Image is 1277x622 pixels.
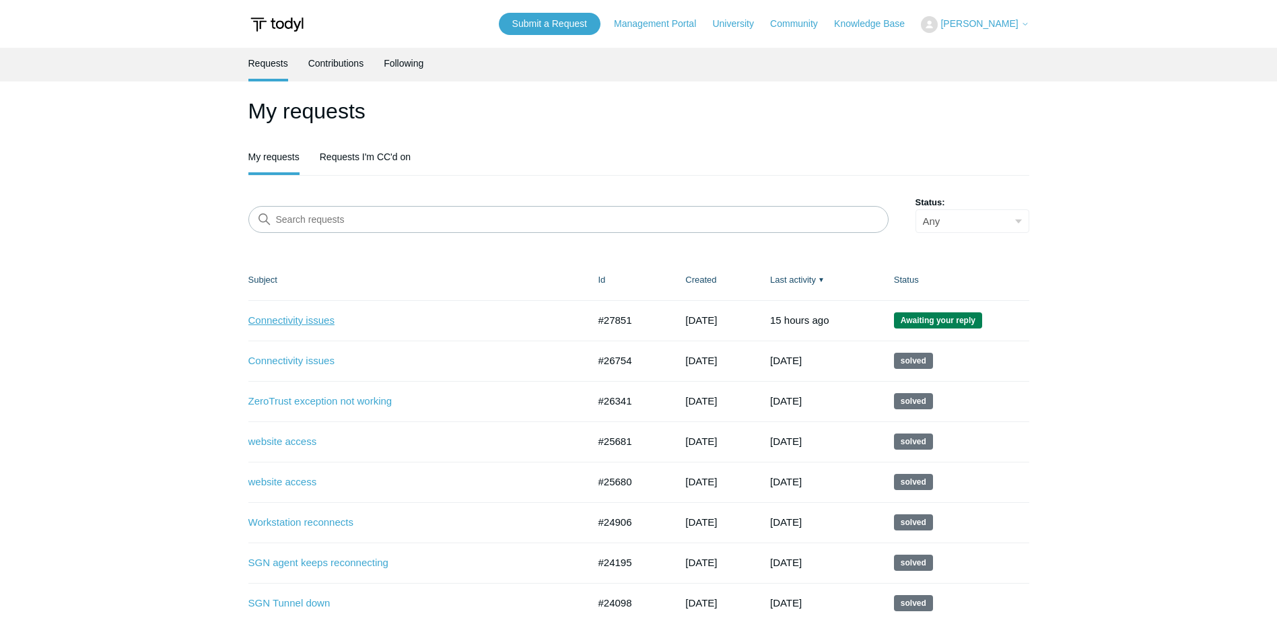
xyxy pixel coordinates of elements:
time: 06/11/2025, 20:01 [770,516,802,528]
a: Community [770,17,831,31]
span: This request has been solved [894,595,933,611]
time: 04/28/2025, 13:02 [770,597,802,609]
a: Management Portal [614,17,710,31]
span: This request has been solved [894,474,933,490]
a: Connectivity issues [248,353,568,369]
th: Status [881,260,1029,300]
a: SGN Tunnel down [248,596,568,611]
time: 07/25/2025, 10:40 [685,355,717,366]
a: Knowledge Base [834,17,918,31]
button: [PERSON_NAME] [921,16,1029,33]
a: Following [384,48,423,79]
a: ZeroTrust exception not working [248,394,568,409]
span: ▼ [818,275,825,285]
a: Created [685,275,716,285]
time: 08/21/2025, 11:02 [770,395,802,407]
span: We are waiting for you to respond [894,312,982,329]
a: Contributions [308,48,364,79]
td: #26341 [585,381,672,421]
td: #24906 [585,502,672,543]
a: Workstation reconnects [248,515,568,530]
time: 09/03/2025, 17:17 [770,314,829,326]
time: 07/28/2025, 16:02 [770,436,802,447]
a: Submit a Request [499,13,600,35]
span: This request has been solved [894,514,933,530]
img: Todyl Support Center Help Center home page [248,12,306,37]
time: 07/15/2025, 16:02 [770,476,802,487]
time: 05/08/2025, 16:02 [770,557,802,568]
a: SGN agent keeps reconnecting [248,555,568,571]
a: Last activity▼ [770,275,816,285]
span: [PERSON_NAME] [940,18,1018,29]
span: This request has been solved [894,353,933,369]
td: #26754 [585,341,672,381]
th: Subject [248,260,585,300]
a: My requests [248,141,300,172]
a: website access [248,434,568,450]
td: #25680 [585,462,672,502]
a: University [712,17,767,31]
a: Connectivity issues [248,313,568,329]
span: This request has been solved [894,393,933,409]
h1: My requests [248,95,1029,127]
time: 08/21/2025, 17:02 [770,355,802,366]
td: #24195 [585,543,672,583]
time: 05/15/2025, 12:33 [685,516,717,528]
time: 04/11/2025, 09:08 [685,557,717,568]
td: #25681 [585,421,672,462]
label: Status: [916,196,1029,209]
a: website access [248,475,568,490]
time: 07/17/2025, 13:56 [685,395,717,407]
td: #27851 [585,300,672,341]
input: Search requests [248,206,889,233]
time: 04/07/2025, 16:14 [685,597,717,609]
time: 09/02/2025, 12:56 [685,314,717,326]
span: This request has been solved [894,434,933,450]
a: Requests I'm CC'd on [320,141,411,172]
span: This request has been solved [894,555,933,571]
time: 06/25/2025, 09:46 [685,476,717,487]
th: Id [585,260,672,300]
a: Requests [248,48,288,79]
time: 06/25/2025, 09:53 [685,436,717,447]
